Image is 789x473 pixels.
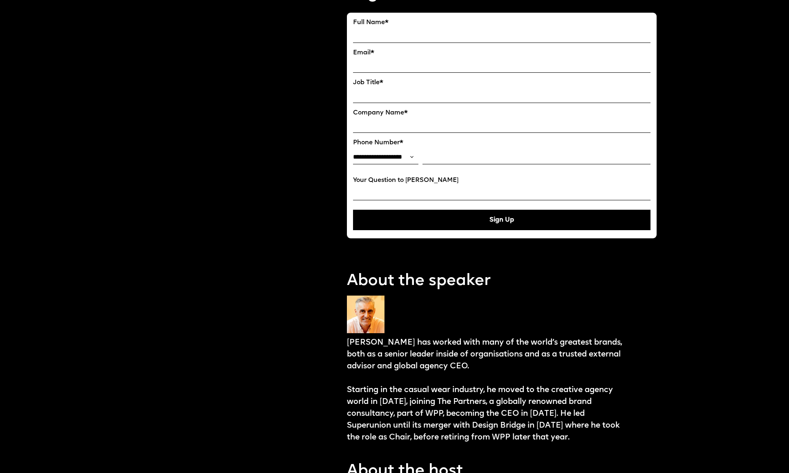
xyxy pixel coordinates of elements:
p: About the speaker [347,270,657,292]
label: Full Name [353,19,650,27]
label: Company Name [353,109,650,117]
label: Your Question to [PERSON_NAME] [353,177,650,184]
label: Phone Number [353,139,650,147]
label: Email [353,49,650,57]
p: [PERSON_NAME] has worked with many of the world’s greatest brands, both as a senior leader inside... [347,337,626,444]
label: Job Title [353,79,650,87]
button: Sign Up [353,210,650,230]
